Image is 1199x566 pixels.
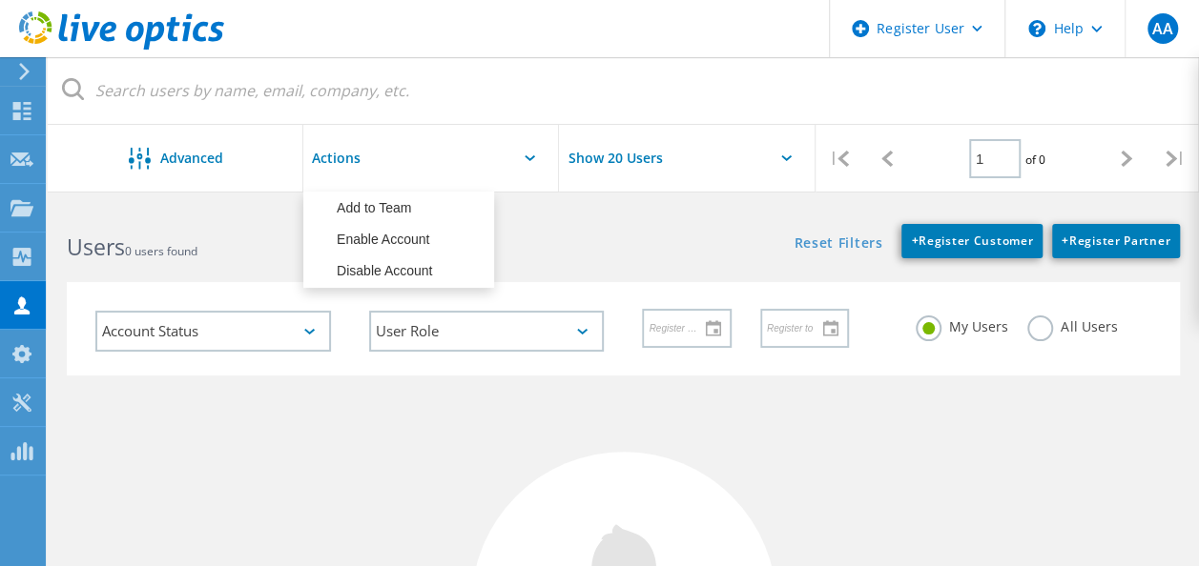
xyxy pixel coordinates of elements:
div: Account Status [95,311,331,352]
svg: \n [1028,20,1045,37]
a: Reset Filters [794,236,882,253]
div: Disable Account [313,262,485,280]
span: of 0 [1025,152,1045,168]
b: + [1062,232,1069,249]
b: + [911,232,919,249]
a: +Register Customer [901,224,1043,258]
span: Advanced [160,152,223,165]
span: Register Customer [911,232,1033,249]
div: Enable Account [313,231,485,249]
input: Register to [762,310,834,346]
label: All Users [1027,315,1117,334]
span: Register Partner [1062,232,1170,249]
div: | [816,125,863,192]
label: My Users [916,315,1008,334]
div: | [1151,125,1199,192]
span: AA [1151,21,1172,36]
input: Register from [644,310,715,346]
a: Live Optics Dashboard [19,40,224,53]
a: +Register Partner [1052,224,1180,258]
div: Add to Team [313,199,485,217]
div: User Role [369,311,605,352]
b: Users [67,232,125,262]
span: 0 users found [125,243,197,259]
